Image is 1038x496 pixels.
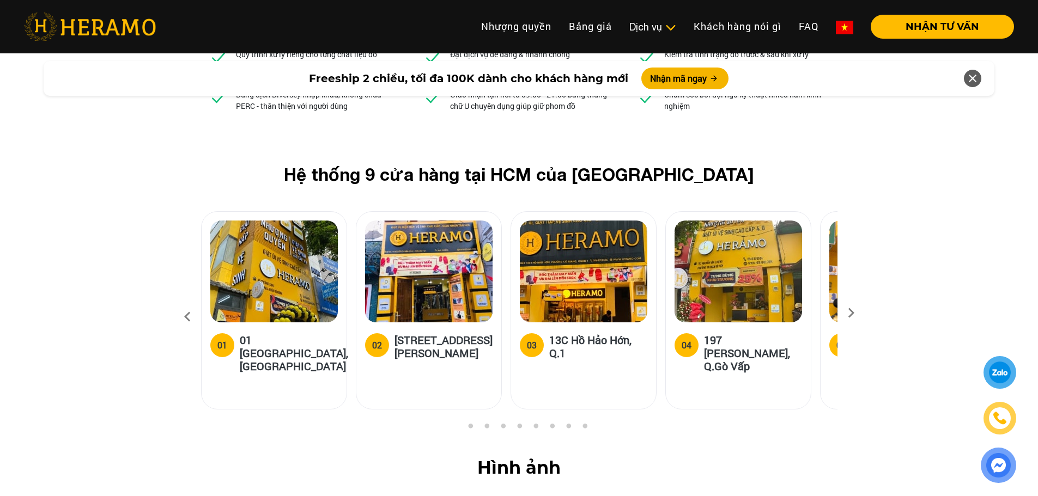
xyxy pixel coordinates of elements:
img: heramo-13c-ho-hao-hon-quan-1 [520,221,647,322]
img: heramo-18a-71-nguyen-thi-minh-khai-quan-1 [365,221,493,322]
h5: 13C Hồ Hảo Hớn, Q.1 [549,333,647,359]
button: NHẬN TƯ VẤN [871,15,1014,39]
h2: Hệ thống 9 cửa hàng tại HCM của [GEOGRAPHIC_DATA] [218,164,820,185]
a: Bảng giá [560,15,621,38]
h5: 197 [PERSON_NAME], Q.Gò Vấp [704,333,802,372]
button: 6 [530,423,541,434]
span: Freeship 2 chiều, tối đa 100K dành cho khách hàng mới [309,70,628,87]
img: heramo-01-truong-son-quan-tan-binh [210,221,338,322]
button: 8 [563,423,574,434]
a: NHẬN TƯ VẤN [862,22,1014,32]
button: 2 [465,423,476,434]
button: 3 [481,423,492,434]
img: heramo-logo.png [24,13,156,41]
div: 04 [682,339,691,352]
button: Nhận mã ngay [641,68,729,89]
a: Khách hàng nói gì [685,15,790,38]
h5: 01 [GEOGRAPHIC_DATA], [GEOGRAPHIC_DATA] [240,333,348,372]
img: vn-flag.png [836,21,853,34]
h5: [STREET_ADDRESS][PERSON_NAME] [394,333,493,359]
h2: Hình ảnh [17,457,1021,478]
div: 02 [372,339,382,352]
a: phone-icon [984,402,1016,434]
img: heramo-197-nguyen-van-luong [675,221,802,322]
button: 4 [497,423,508,434]
div: 01 [217,339,227,352]
button: 9 [579,423,590,434]
img: subToggleIcon [665,22,676,33]
img: heramo-179b-duong-3-thang-2-phuong-11-quan-10 [829,221,957,322]
a: FAQ [790,15,827,38]
div: Dịch vụ [629,20,676,34]
img: phone-icon [992,411,1007,426]
button: 5 [514,423,525,434]
button: 1 [448,423,459,434]
button: 7 [547,423,557,434]
a: Nhượng quyền [472,15,560,38]
div: 05 [836,339,846,352]
div: 03 [527,339,537,352]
